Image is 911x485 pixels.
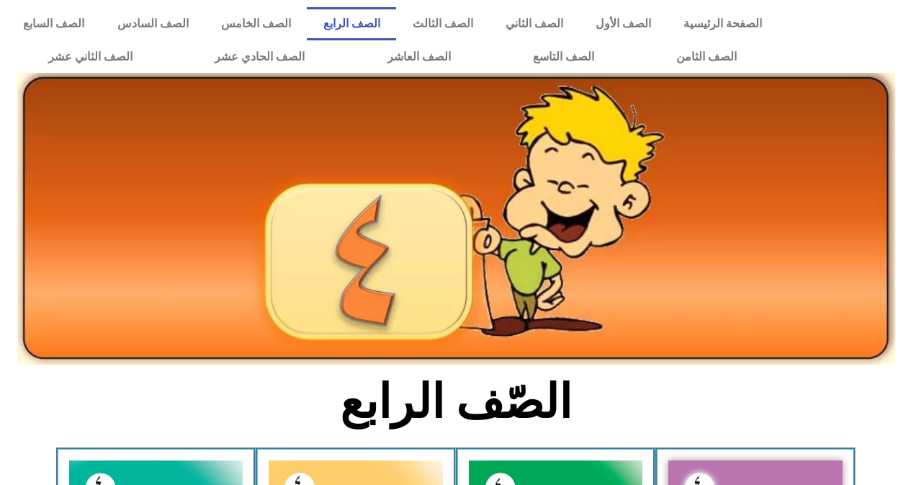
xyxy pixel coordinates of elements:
[174,40,346,74] a: الصف الحادي عشر
[7,40,174,74] a: الصف الثاني عشر
[489,7,579,40] a: الصف الثاني
[307,7,396,40] a: الصف الرابع
[205,7,307,40] a: الصف الخامس
[346,40,492,74] a: الصف العاشر
[667,7,778,40] a: الصفحة الرئيسية
[635,40,778,74] a: الصف الثامن
[217,374,694,430] h2: الصّف الرابع
[396,7,489,40] a: الصف الثالث
[101,7,205,40] a: الصف السادس
[579,7,667,40] a: الصف الأول
[7,7,101,40] a: الصف السابع
[492,40,635,74] a: الصف التاسع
